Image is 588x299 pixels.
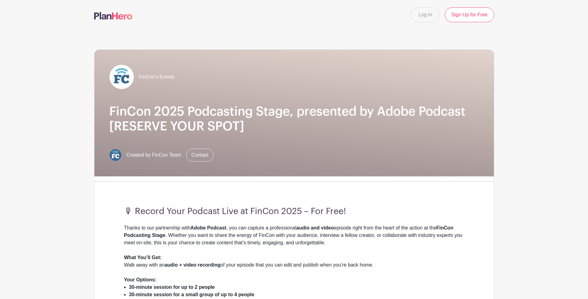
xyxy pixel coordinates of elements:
[109,65,134,89] img: FC%20circle_white.png
[124,254,464,276] div: Walk away with an of your episode that you can edit and publish when you’re back home.
[190,225,226,230] strong: Adobe Podcast
[124,255,162,260] strong: What You’ll Get:
[186,149,214,162] a: Contact
[124,225,453,238] strong: FinCon Podcasting Stage
[165,262,220,267] strong: audio + video recording
[127,151,181,159] span: Created by FinCon Team
[411,7,440,22] a: Log In
[129,284,215,290] strong: 30-minute session for up to 2 people
[139,73,175,81] span: FinCon's Events
[124,224,464,254] div: Thanks to our partnership with , you can capture a professional episode right from the heart of t...
[445,7,494,22] a: Sign Up for Free
[94,12,132,19] img: logo-507f7623f17ff9eddc593b1ce0a138ce2505c220e1c5a4e2b4648c50719b7d32.svg
[124,277,156,282] strong: Your Options:
[129,292,254,297] strong: 30-minute session for a small group of up to 4 people
[124,206,464,217] h3: 🎙 Record Your Podcast Live at FinCon 2025 – For Free!
[296,225,334,230] strong: audio and video
[109,104,479,134] h1: FinCon 2025 Podcasting Stage, presented by Adobe Podcast [RESERVE YOUR SPOT]
[109,149,122,161] img: FC%20circle.png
